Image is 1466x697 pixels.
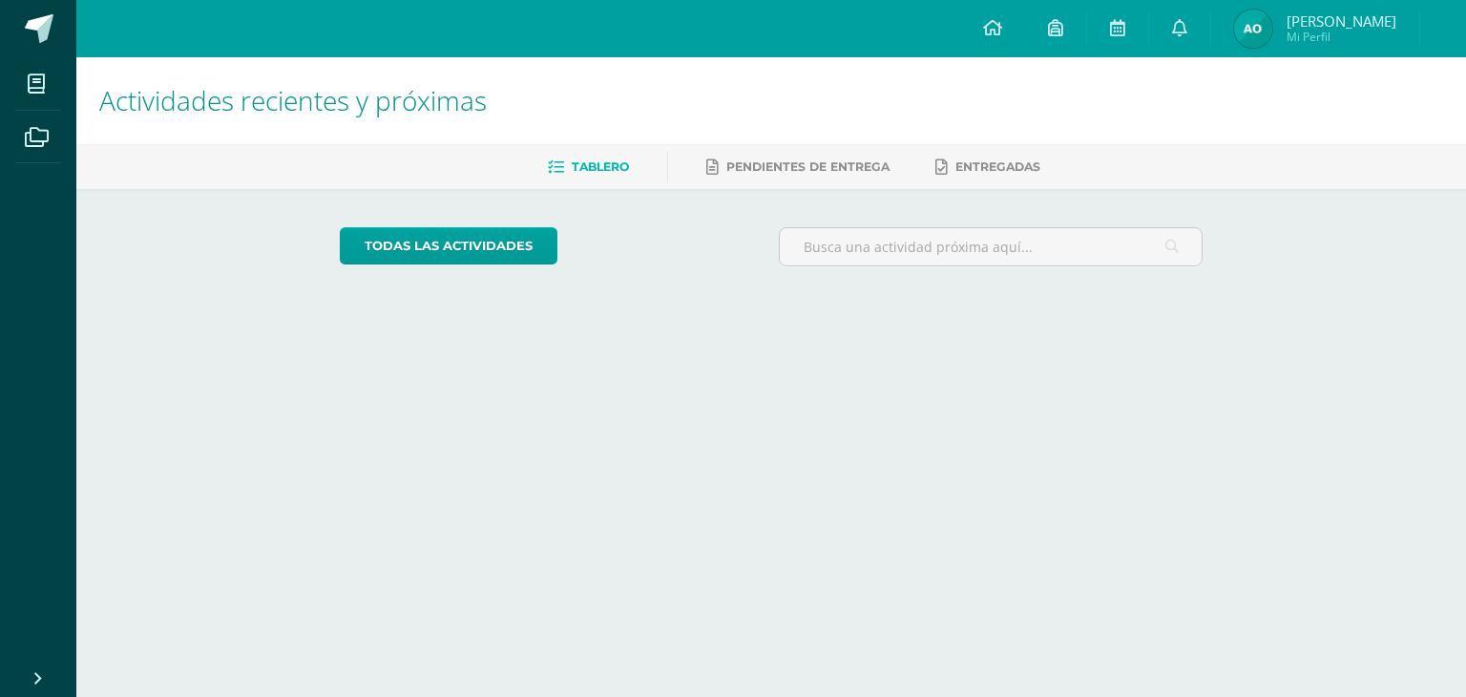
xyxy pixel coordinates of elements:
[572,159,629,174] span: Tablero
[1287,11,1396,31] span: [PERSON_NAME]
[340,227,557,264] a: todas las Actividades
[706,152,890,182] a: Pendientes de entrega
[935,152,1040,182] a: Entregadas
[1287,29,1396,45] span: Mi Perfil
[1234,10,1272,48] img: e74017cff23c5166767eb9fc4bf12120.png
[955,159,1040,174] span: Entregadas
[780,228,1203,265] input: Busca una actividad próxima aquí...
[99,82,487,118] span: Actividades recientes y próximas
[726,159,890,174] span: Pendientes de entrega
[548,152,629,182] a: Tablero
